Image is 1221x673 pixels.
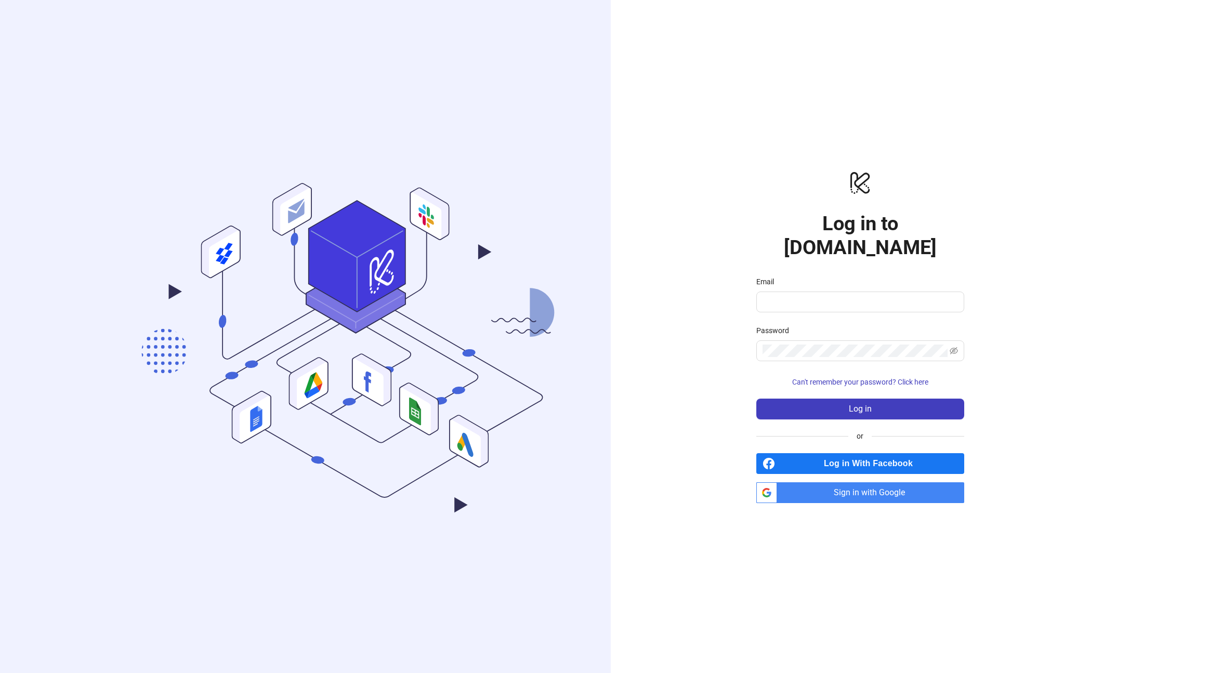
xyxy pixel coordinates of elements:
span: Sign in with Google [781,482,964,503]
button: Log in [756,399,964,419]
span: Can't remember your password? Click here [792,378,928,386]
h1: Log in to [DOMAIN_NAME] [756,212,964,259]
input: Email [763,296,956,308]
a: Sign in with Google [756,482,964,503]
span: Log in [849,404,872,414]
label: Password [756,325,796,336]
a: Can't remember your password? Click here [756,378,964,386]
button: Can't remember your password? Click here [756,374,964,390]
a: Log in With Facebook [756,453,964,474]
span: eye-invisible [950,347,958,355]
input: Password [763,345,948,357]
span: or [848,430,872,442]
label: Email [756,276,781,287]
span: Log in With Facebook [779,453,964,474]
